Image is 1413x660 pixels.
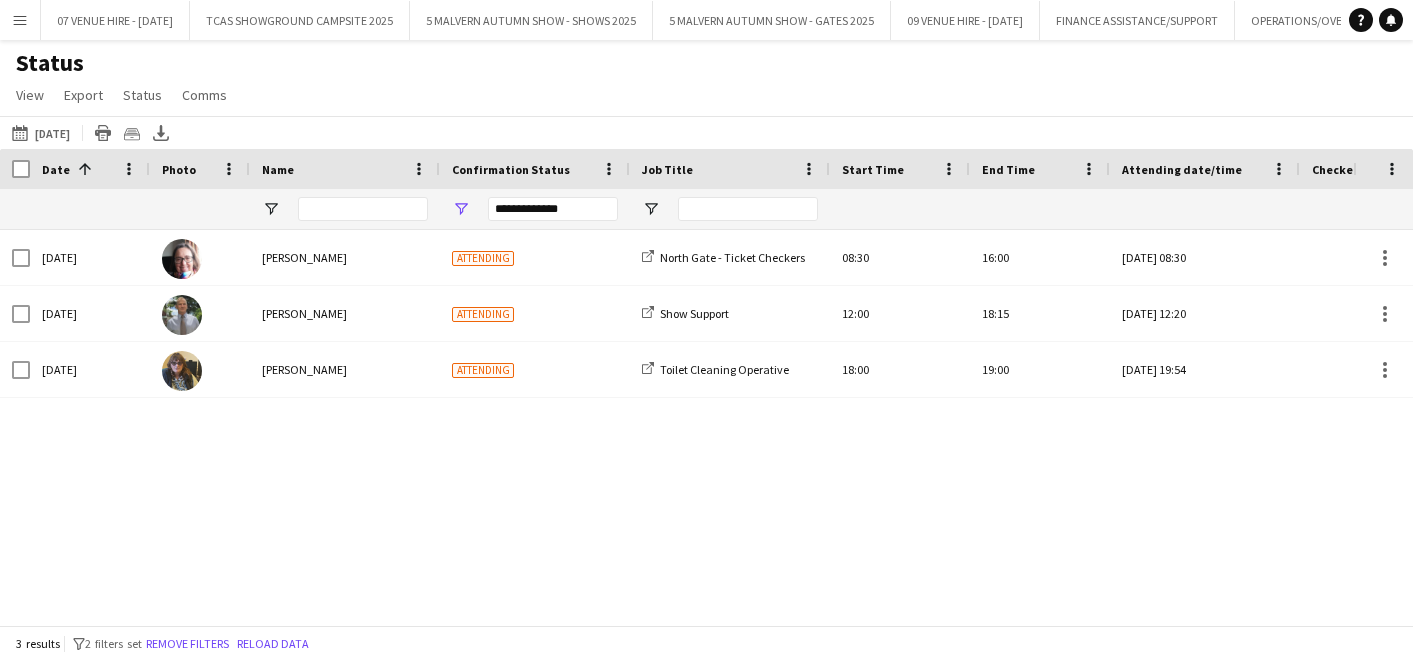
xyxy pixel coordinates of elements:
[162,351,202,391] img: Sharon Rose
[8,82,52,108] a: View
[182,86,227,104] span: Comms
[970,286,1110,341] div: 18:15
[642,362,789,377] a: Toilet Cleaning Operative
[233,633,313,655] button: Reload data
[162,162,196,177] span: Photo
[1122,286,1288,341] div: [DATE] 12:20
[91,121,115,145] app-action-btn: Print
[41,1,190,40] button: 07 VENUE HIRE - [DATE]
[982,162,1035,177] span: End Time
[830,342,970,397] div: 18:00
[1122,230,1288,285] div: [DATE] 08:30
[642,250,805,265] a: North Gate - Ticket Checkers
[452,200,470,218] button: Open Filter Menu
[842,162,904,177] span: Start Time
[660,250,805,265] span: North Gate - Ticket Checkers
[642,200,660,218] button: Open Filter Menu
[262,306,347,321] span: [PERSON_NAME]
[42,162,70,177] span: Date
[115,82,170,108] a: Status
[891,1,1040,40] button: 09 VENUE HIRE - [DATE]
[162,239,202,279] img: Jeannette Morris
[830,286,970,341] div: 12:00
[16,86,44,104] span: View
[85,636,142,651] span: 2 filters set
[298,197,428,221] input: Name Filter Input
[262,250,347,265] span: [PERSON_NAME]
[56,82,111,108] a: Export
[660,306,729,321] span: Show Support
[120,121,144,145] app-action-btn: Crew files as ZIP
[162,295,202,335] img: Gareth Richards
[452,307,514,322] span: Attending
[30,286,150,341] div: [DATE]
[123,86,162,104] span: Status
[452,251,514,266] span: Attending
[678,197,818,221] input: Job Title Filter Input
[452,162,570,177] span: Confirmation Status
[970,230,1110,285] div: 16:00
[262,362,347,377] span: [PERSON_NAME]
[970,342,1110,397] div: 19:00
[642,162,693,177] span: Job Title
[190,1,410,40] button: TCAS SHOWGROUND CAMPSITE 2025
[262,200,280,218] button: Open Filter Menu
[8,121,74,145] button: [DATE]
[653,1,891,40] button: 5 MALVERN AUTUMN SHOW - GATES 2025
[410,1,653,40] button: 5 MALVERN AUTUMN SHOW - SHOWS 2025
[1040,1,1235,40] button: FINANCE ASSISTANCE/SUPPORT
[830,230,970,285] div: 08:30
[142,633,233,655] button: Remove filters
[149,121,173,145] app-action-btn: Export XLSX
[30,230,150,285] div: [DATE]
[262,162,294,177] span: Name
[174,82,235,108] a: Comms
[64,86,103,104] span: Export
[1122,342,1288,397] div: [DATE] 19:54
[452,363,514,378] span: Attending
[1122,162,1242,177] span: Attending date/time
[30,342,150,397] div: [DATE]
[642,306,729,321] a: Show Support
[660,362,789,377] span: Toilet Cleaning Operative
